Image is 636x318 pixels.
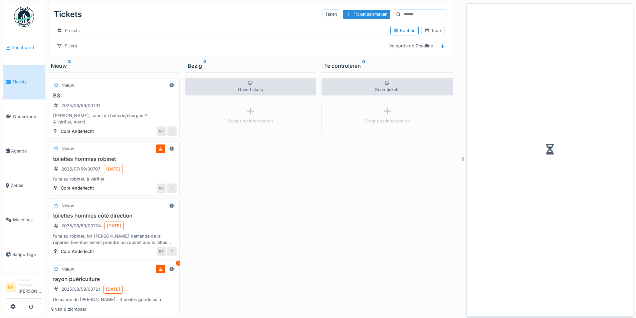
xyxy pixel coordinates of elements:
[3,134,45,168] a: Agenda
[365,118,410,124] div: Créer une intervention
[3,99,45,134] a: Onderhoud
[51,62,177,70] div: Nieuw
[13,217,42,223] span: Machines
[176,261,181,266] div: 1
[54,6,82,23] div: Tickets
[61,82,74,88] div: Nieuw
[3,237,45,272] a: Rapportage
[61,145,74,152] div: Nieuw
[13,113,42,120] span: Onderhoud
[322,9,340,19] div: Taken
[203,62,206,70] sup: 0
[3,30,45,65] a: Dashboard
[12,251,42,258] span: Rapportage
[386,41,436,51] div: Volgorde op Deadline
[68,62,71,70] sup: 8
[167,247,177,256] div: T
[6,282,16,292] li: RR
[51,233,177,246] div: fuite au robinet, Mr [PERSON_NAME] demande de la réparée. Eventuellement prendre un robinet aux t...
[362,62,365,70] sup: 0
[61,166,100,172] div: 2025/07/59/00707
[61,223,101,229] div: 2025/08/59/00724
[54,41,80,51] div: Filters
[107,223,121,229] div: [DATE]
[11,148,42,154] span: Agenda
[228,118,273,124] div: Créer une intervention
[61,203,74,209] div: Nieuw
[61,185,94,191] div: Cora Anderlecht
[51,306,86,312] div: 9 van 8 zichtbaar
[106,166,121,172] div: [DATE]
[61,128,94,134] div: Cora Anderlecht
[51,176,177,182] div: fuite au robinet, à vérifier
[11,182,42,189] span: Zones
[424,27,442,34] div: Tabel
[18,278,42,297] li: [PERSON_NAME]
[157,126,166,136] div: RR
[54,26,83,35] div: Presets
[61,286,100,292] div: 2025/08/59/00721
[12,79,42,85] span: Tickets
[3,168,45,203] a: Zones
[167,126,177,136] div: T
[393,27,416,34] div: Kanban
[51,213,177,219] h3: toilettes hommes côté direction
[343,10,390,19] div: Ticket aanmaken
[14,7,34,27] img: Badge_color-CXgf-gQk.svg
[51,92,177,99] h3: B3
[324,62,450,70] div: Te controleren
[6,278,42,299] a: RR Lokale manager[PERSON_NAME]
[51,156,177,162] h3: toilettes hommes robinet
[18,278,42,288] div: Lokale manager
[51,296,177,309] div: Demande de [PERSON_NAME] : 3 petites gondoles à démonter, merci d'appeler [PERSON_NAME] au 573, m...
[61,102,100,109] div: 2025/08/59/00731
[106,286,120,292] div: [DATE]
[167,184,177,193] div: T
[157,247,166,256] div: RR
[61,266,74,272] div: Nieuw
[3,203,45,237] a: Machines
[185,78,316,95] div: Geen tickets
[157,184,166,193] div: RR
[61,248,94,255] div: Cora Anderlecht
[12,44,42,51] span: Dashboard
[322,78,453,95] div: Geen tickets
[51,112,177,125] div: [PERSON_NAME], souci de batterie/chargeur? A vérifier, merci.
[188,62,314,70] div: Bezig
[51,276,177,282] h3: rayon puériculture
[3,65,45,99] a: Tickets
